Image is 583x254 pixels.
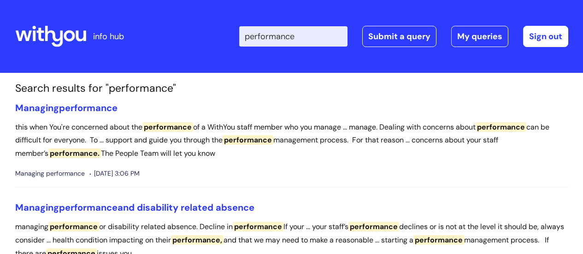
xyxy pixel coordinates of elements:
[59,102,118,114] span: performance
[239,26,568,47] div: | -
[59,201,118,213] span: performance
[15,102,118,114] a: Managingperformance
[223,135,273,145] span: performance
[523,26,568,47] a: Sign out
[142,122,193,132] span: performance
[89,168,140,179] span: [DATE] 3:06 PM
[48,222,99,231] span: performance
[348,222,399,231] span: performance
[48,148,101,158] span: performance.
[171,235,224,245] span: performance,
[239,26,347,47] input: Search
[476,122,526,132] span: performance
[362,26,436,47] a: Submit a query
[233,222,283,231] span: performance
[15,121,568,160] p: this when You're concerned about the of a WithYou staff member who you manage ... manage. Dealing...
[15,82,568,95] h1: Search results for "performance"
[15,168,85,179] span: Managing performance
[451,26,508,47] a: My queries
[15,201,254,213] a: Managingperformanceand disability related absence
[413,235,464,245] span: performance
[93,29,124,44] p: info hub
